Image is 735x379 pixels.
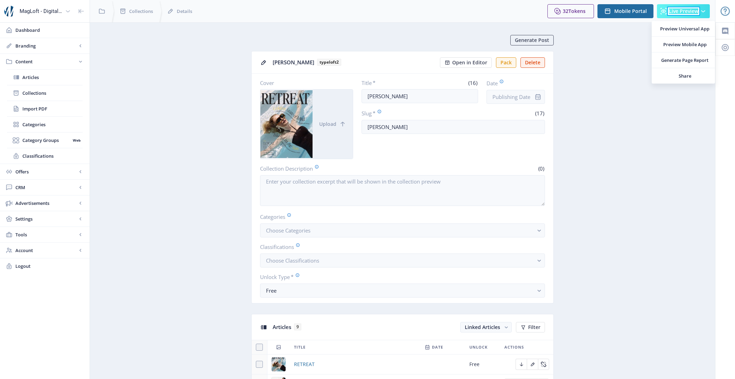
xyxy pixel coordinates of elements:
a: Import PDF [7,101,83,116]
button: Open in Editor [440,57,492,68]
a: Generate Page Report [652,52,715,68]
button: Generate Post [510,35,554,45]
button: 32Tokens [547,4,594,18]
span: (17) [534,110,545,117]
label: Collection Description [260,165,400,172]
a: Category GroupsWeb [7,133,83,148]
a: Classifications [7,148,83,164]
button: Filter [516,322,545,332]
span: Date [432,343,443,351]
div: MagLoft - Digital Magazine [20,3,62,19]
span: Collections [22,90,83,96]
span: (16) [467,79,478,86]
span: Share [660,72,709,79]
button: Pack [496,57,516,68]
span: Actions [504,343,524,351]
label: Classifications [260,243,539,251]
input: this-is-how-a-slug-looks-like [362,120,545,134]
span: Live Preview [669,8,698,14]
span: Choose Categories [266,227,310,234]
span: Generate Post [515,37,549,43]
label: Categories [260,213,539,221]
span: Filter [528,324,540,330]
a: Collections [7,85,83,101]
button: Delete [520,57,545,68]
span: Unlock [469,343,488,351]
span: Preview Mobile App [660,41,709,48]
b: typeloft2 [317,59,341,66]
span: CRM [15,184,77,191]
span: Branding [15,42,77,49]
a: Articles [7,70,83,85]
button: Upload [313,90,353,159]
span: Logout [15,263,84,270]
span: Preview Universal App [660,25,709,32]
span: Categories [22,121,83,128]
td: Free [465,355,500,374]
label: Cover [260,79,348,86]
input: Publishing Date [486,90,545,104]
span: Open in Editor [452,60,487,65]
button: Choose Classifications [260,253,545,267]
span: Title [294,343,306,351]
span: Account [15,247,77,254]
span: Classifications [22,152,83,159]
a: Categories [7,117,83,132]
a: Share [652,68,715,84]
span: Choose Classifications [266,257,319,264]
img: properties.app_icon.png [4,6,15,17]
label: Slug [362,109,450,117]
label: Title [362,79,417,86]
button: Linked Articles [460,322,512,332]
label: Unlock Type [260,273,539,281]
span: Import PDF [22,105,83,112]
span: Category Groups [22,137,70,144]
span: Dashboard [15,27,84,34]
span: Details [177,8,192,15]
span: Content [15,58,77,65]
nb-badge: Web [70,137,83,144]
nb-icon: info [534,93,541,100]
span: Tools [15,231,77,238]
button: Mobile Portal [597,4,653,18]
div: [PERSON_NAME] [273,57,436,68]
span: Linked Articles [465,324,500,330]
label: Date [486,79,539,87]
span: Advertisements [15,200,77,207]
a: Preview Mobile App [652,37,715,52]
span: Articles [273,323,291,330]
span: Tokens [568,8,586,14]
span: Settings [15,215,77,222]
button: Live Preview [657,4,710,18]
span: Offers [15,168,77,175]
span: (0) [537,165,545,172]
span: Mobile Portal [614,8,647,14]
span: 9 [294,323,301,330]
span: Generate Page Report [660,57,709,64]
span: Upload [319,121,336,127]
input: Type Collection Title ... [362,89,478,103]
div: Free [266,286,533,295]
a: Preview Universal App [652,21,715,36]
span: Articles [22,74,83,81]
button: Free [260,284,545,298]
span: Collections [129,8,153,15]
button: Choose Categories [260,223,545,237]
